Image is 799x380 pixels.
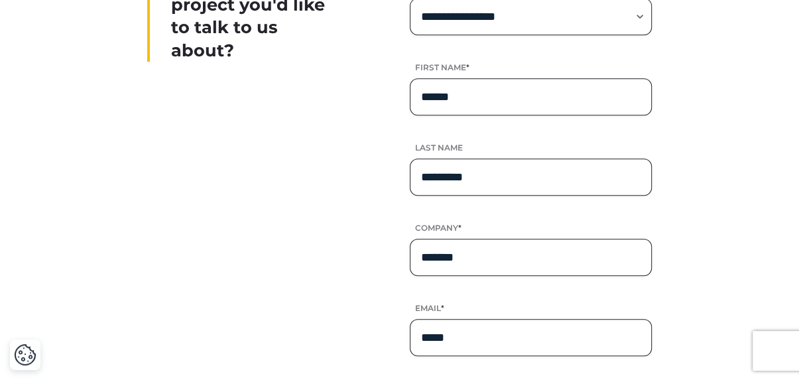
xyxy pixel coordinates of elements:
[410,142,652,153] label: Last name
[14,344,36,366] img: Revisit consent button
[14,344,36,366] button: Cookie Settings
[410,62,652,73] label: First name
[410,222,652,233] label: Company
[410,302,652,314] label: Email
